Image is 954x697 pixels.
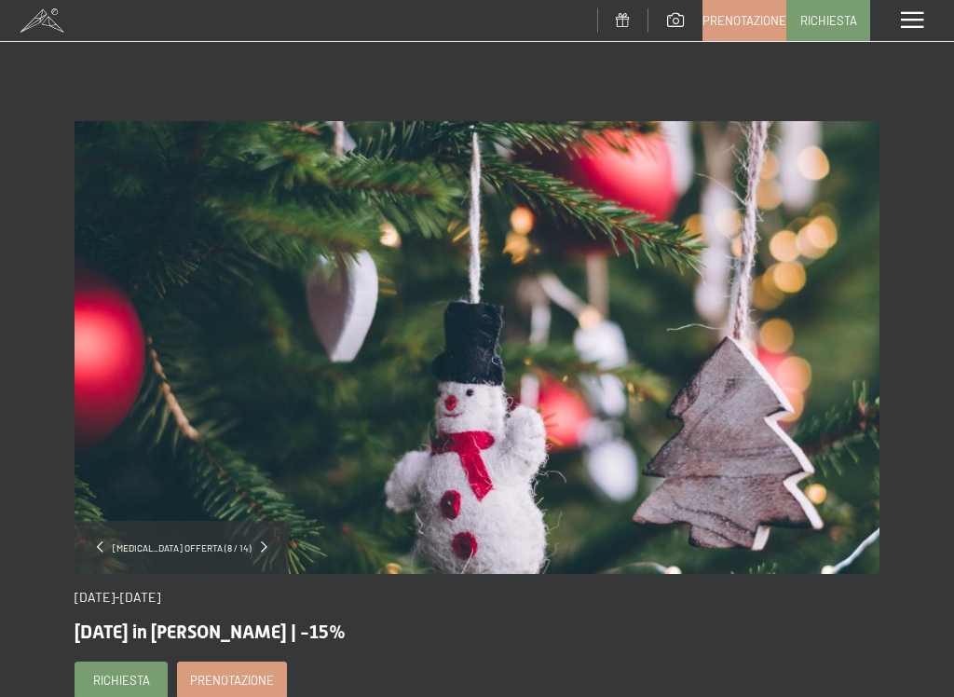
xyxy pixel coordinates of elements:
[75,121,879,574] img: Natale in montagna | -15%
[190,672,274,689] span: Prenotazione
[800,12,857,29] span: Richiesta
[103,541,261,554] span: [MEDICAL_DATA] offerta (8 / 14)
[787,1,869,40] a: Richiesta
[75,589,160,605] span: [DATE]-[DATE]
[702,12,786,29] span: Prenotazione
[703,1,785,40] a: Prenotazione
[75,621,346,643] span: [DATE] in [PERSON_NAME] | -15%
[93,672,150,689] span: Richiesta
